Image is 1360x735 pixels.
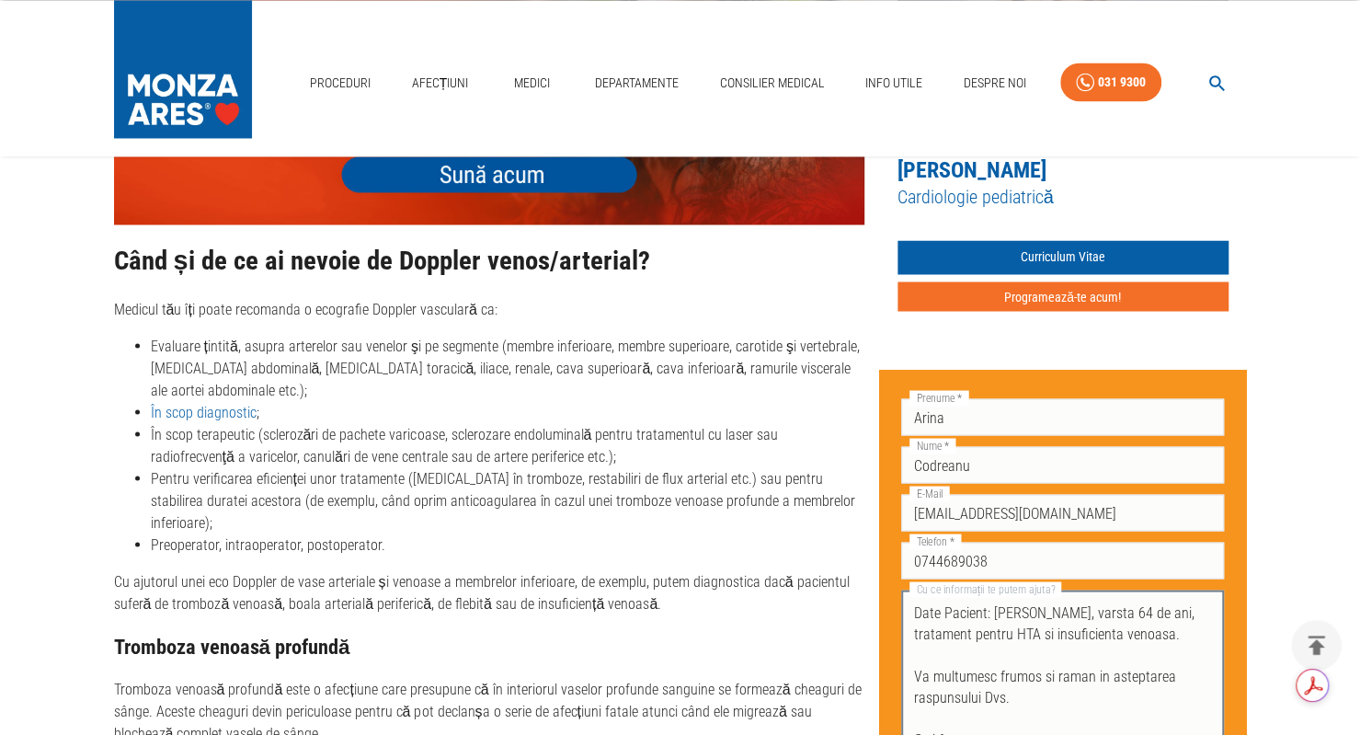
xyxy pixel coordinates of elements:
li: În scop terapeutic (sclerozări de pachete varicoase, sclerozare endoluminală pentru tratamentul c... [151,423,864,467]
h2: Când și de ce ai nevoie de Doppler venos/arterial? [114,247,864,276]
a: Curriculum Vitae [897,240,1229,274]
a: Departamente [588,64,686,102]
label: Prenume [909,390,969,406]
a: Info Utile [858,64,930,102]
label: Cu ce informații te putem ajuta? [909,581,1061,597]
li: Evaluare țintită, asupra arterelor sau venelor şi pe segmente (membre inferioare, membre superioa... [151,335,864,401]
a: Medici [502,64,561,102]
button: delete [1291,620,1342,671]
div: 031 9300 [1098,71,1146,94]
h5: Cardiologie pediatrică [897,185,1229,210]
a: În scop diagnostic [151,403,257,420]
label: Telefon [909,534,961,549]
a: Despre Noi [956,64,1034,102]
button: Programează-te acum! [897,281,1229,312]
a: Proceduri [303,64,378,102]
label: Nume [909,438,955,454]
label: E-Mail [909,486,950,501]
p: Medicul tău îți poate recomanda o ecografie Doppler vasculară ca: [114,298,864,320]
li: ; [151,401,864,423]
a: 031 9300 [1060,63,1161,102]
li: Preoperator, intraoperator, postoperator. [151,534,864,556]
p: Cu ajutorul unei eco Doppler de vase arteriale și venoase a membrelor inferioare, de exemplu, put... [114,570,864,614]
li: Pentru verificarea eficienței unor tratamente ([MEDICAL_DATA] în tromboze, restabiliri de flux ar... [151,467,864,534]
h3: Tromboza venoasă profundă [114,635,864,658]
a: Consilier Medical [712,64,831,102]
a: [PERSON_NAME] [897,157,1046,183]
a: Afecțiuni [405,64,476,102]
